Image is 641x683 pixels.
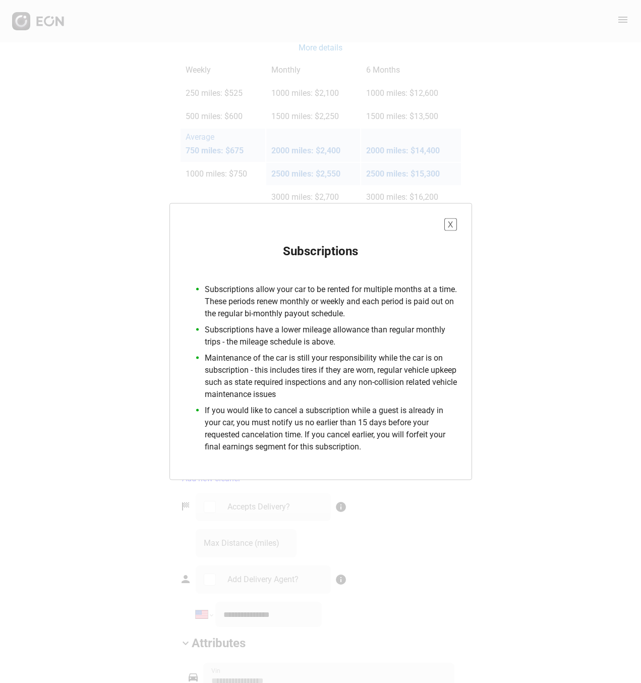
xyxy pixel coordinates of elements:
p: Subscriptions have a lower mileage allowance than regular monthly trips - the mileage schedule is... [205,324,457,348]
p: If you would like to cancel a subscription while a guest is already in your car, you must notify ... [205,405,457,453]
button: X [444,218,457,231]
h2: Subscriptions [283,243,358,259]
p: Subscriptions allow your car to be rented for multiple months at a time. These periods renew mont... [205,283,457,320]
p: Maintenance of the car is still your responsibility while the car is on subscription - this inclu... [205,352,457,401]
